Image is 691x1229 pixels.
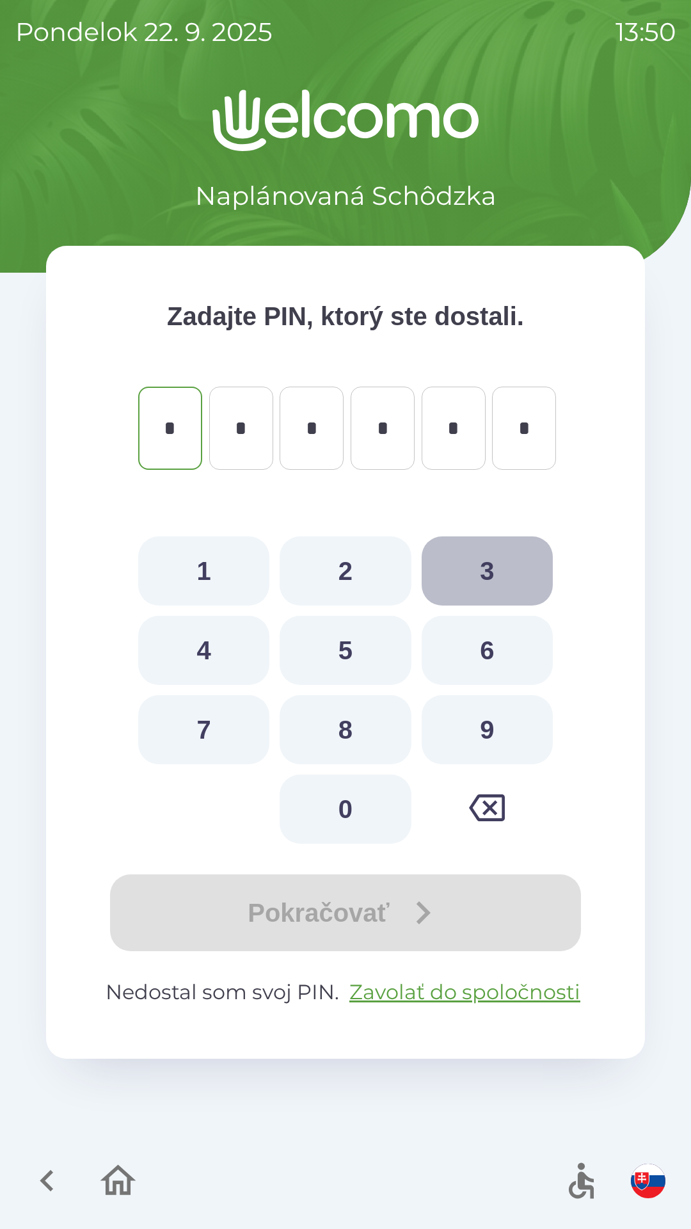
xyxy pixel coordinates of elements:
button: Zavolať do spoločnosti [344,977,585,1008]
p: Nedostal som svoj PIN. [97,977,594,1008]
button: 2 [280,536,411,606]
button: 3 [422,536,553,606]
button: 9 [422,695,553,764]
button: 4 [138,616,269,685]
p: 13:50 [616,13,676,51]
img: sk flag [631,1164,665,1198]
p: Naplánovaná Schôdzka [195,177,496,215]
button: 5 [280,616,411,685]
button: 6 [422,616,553,685]
button: 8 [280,695,411,764]
button: 1 [138,536,269,606]
p: pondelok 22. 9. 2025 [15,13,273,51]
button: 7 [138,695,269,764]
button: 0 [280,775,411,844]
p: Zadajte PIN, ktorý ste dostali. [97,297,594,335]
img: Logo [46,90,645,151]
